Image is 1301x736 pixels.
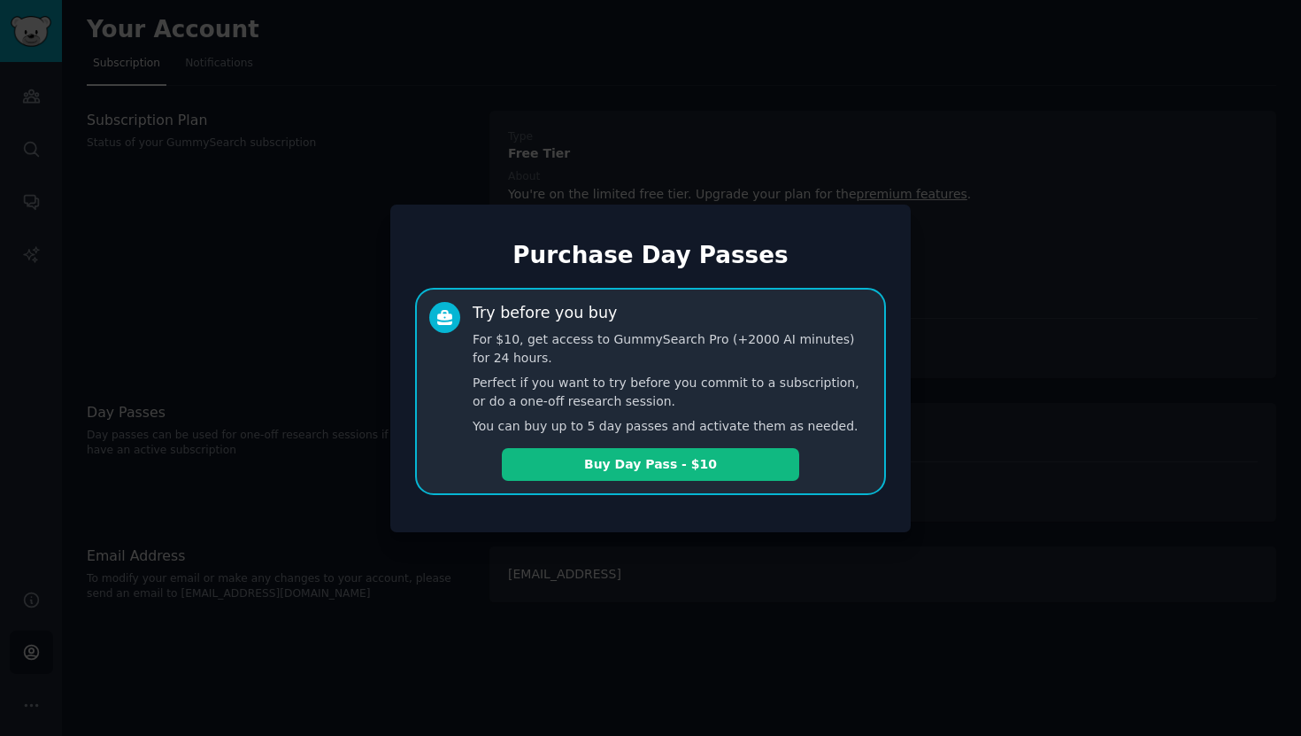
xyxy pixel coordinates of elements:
[473,330,872,368] p: For $10, get access to GummySearch Pro (+2000 AI minutes) for 24 hours.
[473,417,872,436] p: You can buy up to 5 day passes and activate them as needed.
[473,374,872,411] p: Perfect if you want to try before you commit to a subscription, or do a one-off research session.
[502,448,799,481] button: Buy Day Pass - $10
[415,242,886,270] h1: Purchase Day Passes
[473,302,617,324] div: Try before you buy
